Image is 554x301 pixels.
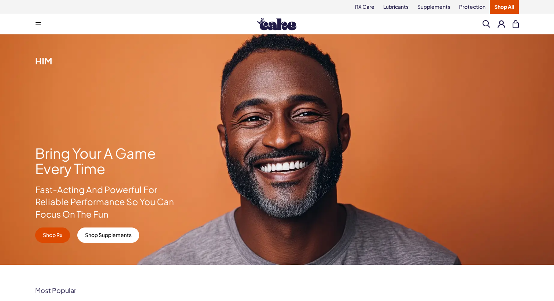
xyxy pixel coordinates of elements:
a: Shop Rx [35,227,70,243]
a: Shop Supplements [77,227,139,243]
h1: Bring Your A Game Every Time [35,146,175,176]
span: Him [35,55,52,66]
p: Fast-Acting And Powerful For Reliable Performance So You Can Focus On The Fun [35,184,175,221]
img: Hello Cake [257,18,296,30]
